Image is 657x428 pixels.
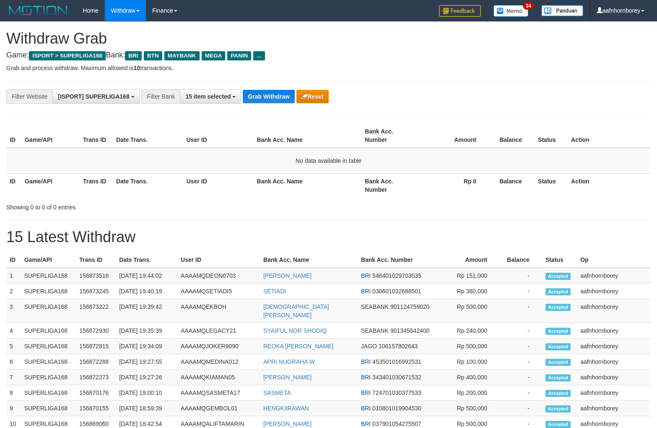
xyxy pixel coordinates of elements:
[6,64,651,72] p: Grab and process withdraw. Maximum allowed is transactions.
[116,354,177,370] td: [DATE] 19:27:55
[263,389,291,396] a: SASMETA
[361,405,371,412] span: BRI
[21,252,76,268] th: Game/API
[361,374,371,381] span: BRI
[6,200,267,211] div: Showing 0 to 0 of 0 entries
[545,273,571,280] span: Accepted
[21,124,80,148] th: Game/API
[438,284,500,299] td: Rp 380,000
[577,284,651,299] td: aafnhornborey
[361,173,420,197] th: Bank Acc. Number
[6,284,21,299] td: 2
[116,370,177,385] td: [DATE] 19:27:26
[6,299,21,323] td: 3
[420,124,489,148] th: Amount
[6,30,651,47] h1: Withdraw Grab
[545,421,571,428] span: Accepted
[577,252,651,268] th: Op
[489,173,535,197] th: Balance
[260,252,358,268] th: Bank Acc. Name
[164,51,200,60] span: MAYBANK
[545,288,571,295] span: Accepted
[372,288,421,295] span: Copy 030601032688501 to clipboard
[372,389,421,396] span: Copy 724701030377533 to clipboard
[545,343,571,350] span: Accepted
[6,354,21,370] td: 6
[183,173,254,197] th: User ID
[493,5,529,17] img: Button%20Memo.svg
[177,370,260,385] td: AAAAMQKIAMAN05
[438,339,500,354] td: Rp 500,000
[361,124,420,148] th: Bank Acc. Number
[177,299,260,323] td: AAAAMQEKBOH
[116,385,177,401] td: [DATE] 19:00:10
[177,268,260,284] td: AAAAMQDEON0703
[535,173,568,197] th: Status
[500,370,542,385] td: -
[76,370,116,385] td: 156872273
[141,89,180,104] div: Filter Bank
[116,284,177,299] td: [DATE] 19:40:19
[438,385,500,401] td: Rp 200,000
[438,401,500,416] td: Rp 500,000
[263,327,327,334] a: SYAIFUL NOR SHODIQ
[438,299,500,323] td: Rp 500,000
[577,401,651,416] td: aafnhornborey
[577,299,651,323] td: aafnhornborey
[263,303,329,318] a: [DEMOGRAPHIC_DATA][PERSON_NAME]
[6,173,21,197] th: ID
[361,343,377,350] span: JAGO
[116,401,177,416] td: [DATE] 18:59:39
[202,51,226,60] span: MEGA
[58,93,129,100] span: [ISPORT] SUPERLIGA168
[21,299,76,323] td: SUPERLIGA168
[545,405,571,412] span: Accepted
[500,401,542,416] td: -
[568,124,651,148] th: Action
[577,339,651,354] td: aafnhornborey
[379,343,418,350] span: Copy 106157802643 to clipboard
[76,385,116,401] td: 156870176
[21,268,76,284] td: SUPERLIGA168
[113,173,183,197] th: Date Trans.
[500,268,542,284] td: -
[116,299,177,323] td: [DATE] 19:39:42
[6,4,70,17] img: MOTION_logo.png
[183,124,254,148] th: User ID
[263,358,315,365] a: APRI NUGRAHA W
[180,89,241,104] button: 15 item selected
[361,420,371,427] span: BRI
[21,401,76,416] td: SUPERLIGA168
[52,89,140,104] button: [ISPORT] SUPERLIGA168
[263,343,333,350] a: REOKA [PERSON_NAME]
[76,323,116,339] td: 156872930
[177,385,260,401] td: AAAAMQSASMETA17
[116,252,177,268] th: Date Trans.
[500,252,542,268] th: Balance
[545,374,571,381] span: Accepted
[21,284,76,299] td: SUPERLIGA168
[361,272,371,279] span: BRI
[500,284,542,299] td: -
[21,385,76,401] td: SUPERLIGA168
[21,339,76,354] td: SUPERLIGA168
[6,252,21,268] th: ID
[177,339,260,354] td: AAAAMQJOKER9090
[500,385,542,401] td: -
[541,5,583,16] img: panduan.png
[372,374,421,381] span: Copy 343401030671532 to clipboard
[577,354,651,370] td: aafnhornborey
[500,323,542,339] td: -
[545,359,571,366] span: Accepted
[390,303,429,310] span: Copy 901124759020 to clipboard
[263,420,312,427] a: [PERSON_NAME]
[420,173,489,197] th: Rp 0
[6,229,651,245] h1: 15 Latest Withdraw
[6,148,651,174] td: No data available in table
[177,354,260,370] td: AAAAMQMEDINA012
[361,389,371,396] span: BRI
[6,370,21,385] td: 7
[21,370,76,385] td: SUPERLIGA168
[568,173,651,197] th: Action
[80,124,113,148] th: Trans ID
